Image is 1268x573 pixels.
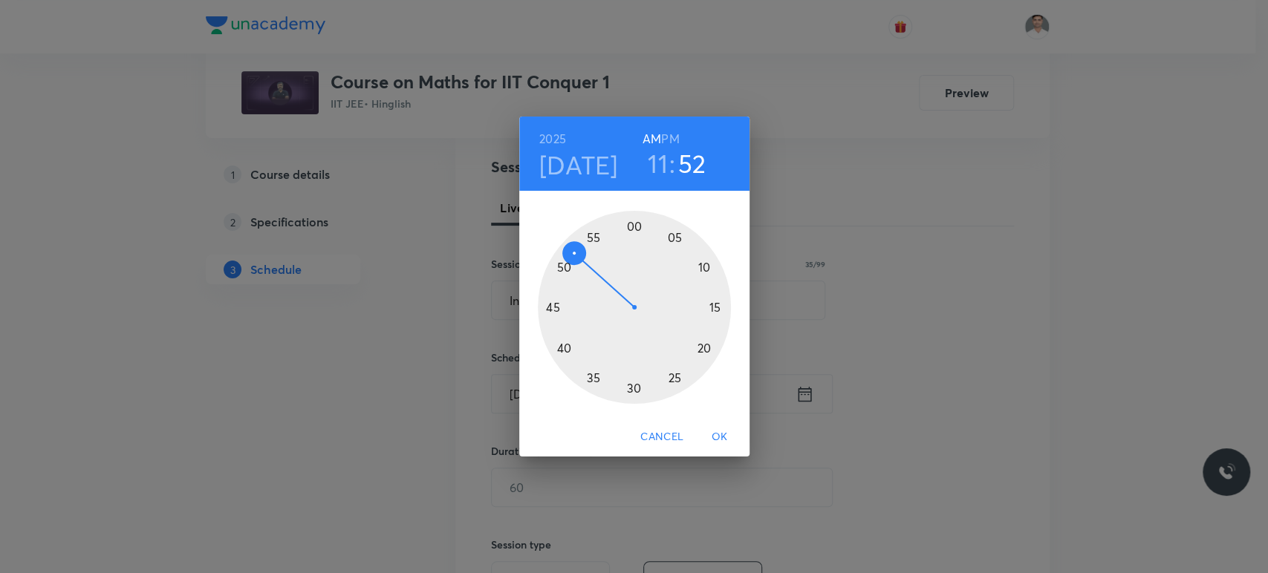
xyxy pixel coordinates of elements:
span: OK [702,428,738,446]
button: 11 [648,148,668,179]
span: Cancel [640,428,683,446]
button: PM [661,128,679,149]
button: Cancel [634,423,689,451]
button: AM [643,128,661,149]
button: [DATE] [539,149,618,180]
button: 52 [678,148,706,179]
h3: : [669,148,675,179]
button: 2025 [539,128,566,149]
button: OK [696,423,744,451]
